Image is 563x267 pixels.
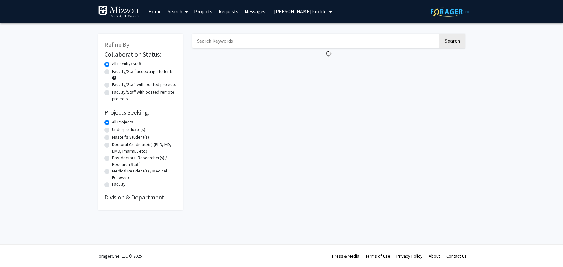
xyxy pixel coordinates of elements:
[446,253,467,259] a: Contact Us
[112,126,145,133] label: Undergraduate(s)
[98,6,139,18] img: University of Missouri Logo
[274,8,327,14] span: [PERSON_NAME] Profile
[191,0,215,22] a: Projects
[112,168,177,181] label: Medical Resident(s) / Medical Fellow(s)
[97,245,142,267] div: ForagerOne, LLC © 2025
[165,0,191,22] a: Search
[112,61,141,67] label: All Faculty/Staff
[396,253,422,259] a: Privacy Policy
[112,141,177,155] label: Doctoral Candidate(s) (PhD, MD, DMD, PharmD, etc.)
[323,48,334,59] img: Loading
[429,253,440,259] a: About
[365,253,390,259] a: Terms of Use
[112,68,173,75] label: Faculty/Staff accepting students
[112,119,133,125] label: All Projects
[112,81,176,88] label: Faculty/Staff with posted projects
[192,34,438,48] input: Search Keywords
[439,34,465,48] button: Search
[104,193,177,201] h2: Division & Department:
[104,41,129,48] span: Refine By
[112,155,177,168] label: Postdoctoral Researcher(s) / Research Staff
[112,89,177,102] label: Faculty/Staff with posted remote projects
[145,0,165,22] a: Home
[431,7,470,17] img: ForagerOne Logo
[104,51,177,58] h2: Collaboration Status:
[112,134,149,140] label: Master's Student(s)
[104,109,177,116] h2: Projects Seeking:
[332,253,359,259] a: Press & Media
[112,181,125,188] label: Faculty
[215,0,242,22] a: Requests
[242,0,268,22] a: Messages
[192,59,465,74] nav: Page navigation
